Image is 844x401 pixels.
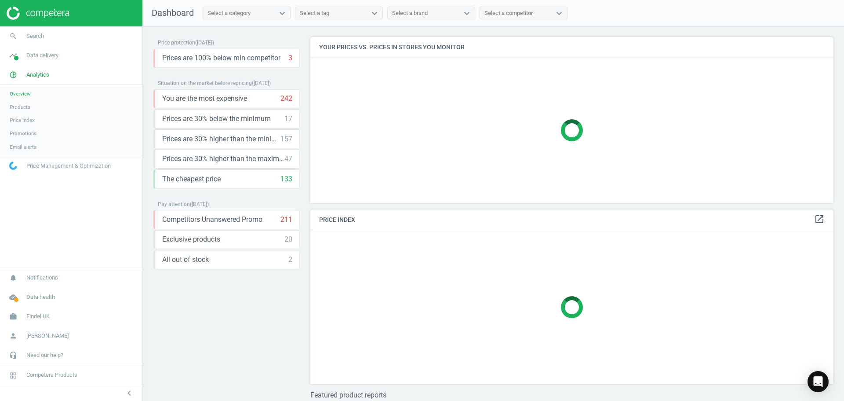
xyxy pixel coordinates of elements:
[280,134,292,144] div: 157
[288,53,292,63] div: 3
[10,143,36,151] span: Email alerts
[10,130,36,137] span: Promotions
[284,235,292,244] div: 20
[288,255,292,265] div: 2
[26,162,111,170] span: Price Management & Optimization
[5,269,22,286] i: notifications
[10,117,35,124] span: Price index
[808,371,829,392] div: Open Intercom Messenger
[26,71,49,79] span: Analytics
[26,371,77,379] span: Competera Products
[484,9,533,17] div: Select a competitor
[162,53,280,63] span: Prices are 100% below min competitor
[280,94,292,103] div: 242
[162,215,262,224] span: Competitors Unanswered Promo
[310,37,833,58] h4: Your prices vs. prices in stores you monitor
[310,391,833,399] h3: Featured product reports
[162,174,221,184] span: The cheapest price
[26,293,55,301] span: Data health
[10,90,31,97] span: Overview
[124,388,135,398] i: chevron_left
[152,7,194,18] span: Dashboard
[118,387,140,399] button: chevron_left
[284,114,292,124] div: 17
[162,114,271,124] span: Prices are 30% below the minimum
[195,40,214,46] span: ( [DATE] )
[814,214,825,224] i: open_in_new
[158,40,195,46] span: Price protection
[26,52,58,59] span: Data delivery
[5,327,22,344] i: person
[5,289,22,305] i: cloud_done
[310,210,833,230] h4: Price Index
[26,313,50,320] span: Findel UK
[252,80,271,86] span: ( [DATE] )
[5,347,22,364] i: headset_mic
[280,174,292,184] div: 133
[5,28,22,44] i: search
[158,80,252,86] span: Situation on the market before repricing
[300,9,329,17] div: Select a tag
[392,9,428,17] div: Select a brand
[26,332,69,340] span: [PERSON_NAME]
[7,7,69,20] img: ajHJNr6hYgQAAAAASUVORK5CYII=
[284,154,292,164] div: 47
[280,215,292,224] div: 211
[26,274,58,282] span: Notifications
[26,351,63,359] span: Need our help?
[5,66,22,83] i: pie_chart_outlined
[162,255,209,265] span: All out of stock
[162,154,284,164] span: Prices are 30% higher than the maximal
[162,235,220,244] span: Exclusive products
[10,103,30,110] span: Products
[5,308,22,325] i: work
[26,32,44,40] span: Search
[162,94,247,103] span: You are the most expensive
[9,162,17,170] img: wGWNvw8QSZomAAAAABJRU5ErkJggg==
[162,134,280,144] span: Prices are 30% higher than the minimum
[5,47,22,64] i: timeline
[190,201,209,207] span: ( [DATE] )
[158,201,190,207] span: Pay attention
[814,214,825,225] a: open_in_new
[207,9,251,17] div: Select a category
